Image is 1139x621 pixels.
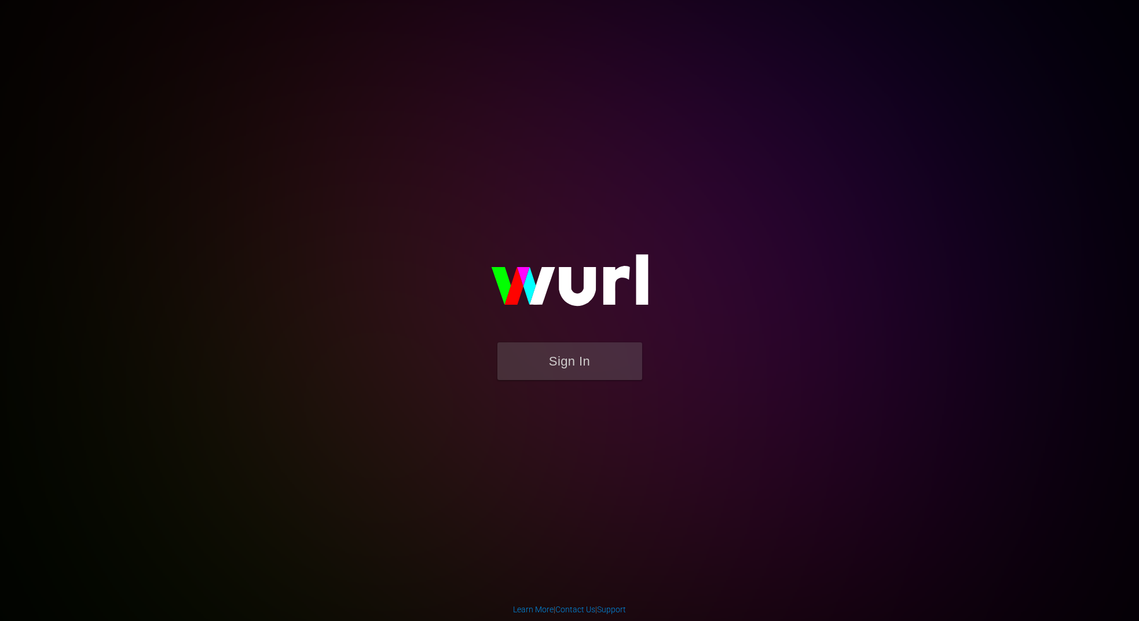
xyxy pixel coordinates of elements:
img: wurl-logo-on-black-223613ac3d8ba8fe6dc639794a292ebdb59501304c7dfd60c99c58986ef67473.svg [454,229,686,342]
a: Support [597,605,626,614]
a: Learn More [513,605,554,614]
button: Sign In [497,342,642,380]
a: Contact Us [555,605,595,614]
div: | | [513,604,626,615]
